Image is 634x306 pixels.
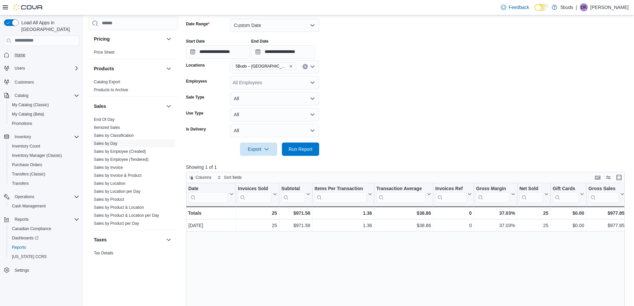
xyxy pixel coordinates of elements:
[233,63,296,70] span: 5Buds – North Battleford
[281,221,310,229] div: $971.58
[476,186,515,203] button: Gross Margin
[7,252,82,261] button: [US_STATE] CCRS
[12,266,32,274] a: Settings
[244,143,273,156] span: Export
[315,209,372,217] div: 1.36
[94,258,122,264] span: Tax Exemptions
[94,117,114,122] a: End Of Day
[315,186,367,203] div: Items Per Transaction
[560,3,573,11] p: 5buds
[9,253,49,261] a: [US_STATE] CCRS
[7,110,82,119] button: My Catalog (Beta)
[9,243,79,251] span: Reports
[12,162,42,167] span: Purchase Orders
[15,66,25,71] span: Users
[588,186,619,203] div: Gross Sales
[94,141,117,146] span: Sales by Day
[9,243,29,251] a: Reports
[94,50,114,55] span: Price Sheet
[519,186,543,192] div: Net Sold
[282,143,319,156] button: Run Report
[186,39,205,44] label: Start Date
[165,65,173,73] button: Products
[476,186,510,192] div: Gross Margin
[9,101,52,109] a: My Catalog (Classic)
[94,181,125,186] span: Sales by Location
[89,48,178,59] div: Pricing
[4,47,79,292] nav: Complex example
[12,235,39,241] span: Dashboards
[12,92,31,100] button: Catalog
[94,189,140,194] span: Sales by Location per Day
[12,171,45,177] span: Transfers (Classic)
[281,186,305,192] div: Subtotal
[9,225,54,233] a: Canadian Compliance
[580,3,588,11] div: Dawn Richmond
[9,120,35,128] a: Promotions
[615,173,623,181] button: Enter fullscreen
[435,209,472,217] div: 0
[435,186,472,203] button: Invoices Ref
[94,221,139,226] a: Sales by Product per Day
[94,236,107,243] h3: Taxes
[94,79,120,85] span: Catalog Export
[12,92,79,100] span: Catalog
[9,179,79,187] span: Transfers
[1,91,82,100] button: Catalog
[435,186,466,203] div: Invoices Ref
[94,213,159,218] span: Sales by Product & Location per Day
[498,1,532,14] a: Feedback
[12,51,28,59] a: Home
[1,215,82,224] button: Reports
[281,186,310,203] button: Subtotal
[13,4,43,11] img: Cova
[289,64,293,68] button: Remove 5Buds – North Battleford from selection in this group
[1,192,82,201] button: Operations
[7,160,82,169] button: Purchase Orders
[376,186,426,203] div: Transaction Average
[552,221,584,229] div: $0.00
[9,142,43,150] a: Inventory Count
[238,186,272,203] div: Invoices Sold
[12,193,37,201] button: Operations
[12,78,79,86] span: Customers
[94,165,123,170] a: Sales by Invoice
[281,209,310,217] div: $971.58
[89,116,178,230] div: Sales
[15,194,34,199] span: Operations
[590,3,629,11] p: [PERSON_NAME]
[94,205,144,210] a: Sales by Product & Location
[12,64,28,72] button: Users
[9,202,48,210] a: Cash Management
[12,51,79,59] span: Home
[94,236,163,243] button: Taxes
[15,217,29,222] span: Reports
[186,21,210,27] label: Date Range
[509,4,529,11] span: Feedback
[12,203,46,209] span: Cash Management
[188,186,234,203] button: Date
[188,186,228,192] div: Date
[94,88,128,92] a: Products to Archive
[9,161,79,169] span: Purchase Orders
[251,45,315,59] input: Press the down key to open a popover containing a calendar.
[165,35,173,43] button: Pricing
[12,226,51,231] span: Canadian Compliance
[310,64,315,69] button: Open list of options
[7,243,82,252] button: Reports
[588,221,624,229] div: $977.85
[15,134,31,140] span: Inventory
[7,224,82,233] button: Canadian Compliance
[7,151,82,160] button: Inventory Manager (Classic)
[9,120,79,128] span: Promotions
[588,186,624,203] button: Gross Sales
[238,186,272,192] div: Invoices Sold
[9,202,79,210] span: Cash Management
[94,133,134,138] a: Sales by Classification
[165,102,173,110] button: Sales
[376,186,426,192] div: Transaction Average
[519,186,543,203] div: Net Sold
